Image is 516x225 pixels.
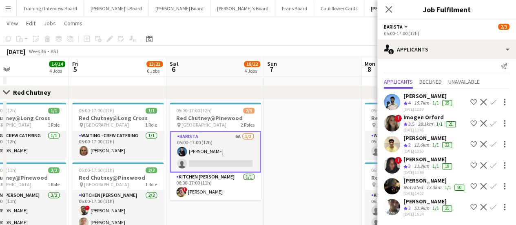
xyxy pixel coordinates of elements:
div: [DATE] 14:02 [403,191,466,196]
app-card-role: Waiting - Crew Catering6A0/105:00-17:00 (12h) [365,131,456,159]
span: 2/2 [48,167,60,173]
button: [PERSON_NAME] Board [149,0,210,16]
app-card-role: Waiting - Crew Catering1/105:00-17:00 (12h)[PERSON_NAME] [72,131,164,159]
button: [PERSON_NAME]'s Board [84,0,149,16]
div: 29 [442,100,452,106]
div: Applicants [377,40,516,59]
app-card-role: Kitchen [PERSON_NAME]1/106:00-17:00 (11h)![PERSON_NAME] [170,172,261,200]
span: 3 [408,163,411,169]
span: 2 [408,142,411,148]
h3: Red Chutney@Pinewood [365,174,456,181]
button: Frans Board [275,0,314,16]
span: Mon [365,60,375,67]
div: 15.7km [412,100,431,107]
app-skills-label: 1/1 [432,205,439,211]
div: [PERSON_NAME] [403,156,454,163]
span: 1 Role [48,122,60,128]
div: 25 [442,205,452,212]
h3: Red Chutney@Long Cross [365,114,456,122]
span: 05:00-17:00 (12h) [79,107,114,114]
div: [DATE] 13:50 [403,149,454,154]
div: [DATE] 15:34 [403,212,454,217]
div: Not rated [403,184,425,191]
app-skills-label: 1/1 [445,184,451,190]
div: 4 Jobs [49,68,65,74]
span: Week 36 [27,48,47,54]
div: Imogen Orford [403,114,457,121]
span: 05:00-17:00 (12h) [371,107,407,114]
h3: Red Chutney@Pinewood [72,174,164,181]
div: 05:00-17:00 (12h) [384,30,509,36]
div: [DATE] 12:18 [403,107,454,112]
a: Jobs [40,18,59,29]
div: [PERSON_NAME] [403,92,454,100]
span: 2/3 [498,24,509,30]
span: [GEOGRAPHIC_DATA] [84,181,129,187]
a: View [3,18,21,29]
span: ! [182,187,187,192]
span: ! [85,205,90,210]
span: 2/3 [243,107,255,114]
span: View [7,20,18,27]
span: 06:00-17:00 (11h) [371,167,407,173]
div: 38.1km [416,121,434,128]
span: [GEOGRAPHIC_DATA] [376,181,421,187]
span: 05:00-17:00 (12h) [176,107,212,114]
span: 7 [266,65,277,74]
h3: Job Fulfilment [377,4,516,15]
span: 2/2 [146,167,157,173]
div: 19 [442,163,452,169]
div: 21 [446,121,456,127]
app-job-card: 05:00-17:00 (12h)2/3Red Chutney@Pinewood [GEOGRAPHIC_DATA]2 RolesBarista6A1/205:00-17:00 (12h)[PE... [170,102,261,200]
span: Jobs [44,20,56,27]
app-skills-label: 1/1 [432,142,439,148]
div: 22 [442,142,452,148]
app-card-role: Barista6A1/205:00-17:00 (12h)[PERSON_NAME] [170,131,261,172]
span: Edit [26,20,35,27]
button: Cauliflower Cards [314,0,364,16]
span: 4 [408,100,411,106]
div: BST [51,48,59,54]
span: Unavailable [448,79,480,85]
a: Comms [61,18,86,29]
span: 1/1 [146,107,157,114]
span: Fri [72,60,79,67]
button: [PERSON_NAME]'s Board [364,0,431,16]
app-job-card: 05:00-17:00 (12h)0/1Red Chutney@Long Cross [GEOGRAPHIC_DATA]1 RoleWaiting - Crew Catering6A0/105:... [365,102,456,159]
div: 11.2km [412,163,431,170]
span: [GEOGRAPHIC_DATA] [182,122,226,128]
span: 18/22 [244,61,260,67]
span: 8 [363,65,375,74]
div: [DATE] 13:46 [403,127,457,133]
span: [GEOGRAPHIC_DATA] [84,122,129,128]
span: 2 Roles [241,122,255,128]
span: [GEOGRAPHIC_DATA] [376,122,421,128]
div: 13.3km [425,184,443,191]
div: 51.9km [412,205,431,212]
a: Edit [23,18,39,29]
span: 1 Role [48,181,60,187]
app-job-card: 05:00-17:00 (12h)1/1Red Chutney@Long Cross [GEOGRAPHIC_DATA]1 RoleWaiting - Crew Catering1/105:00... [72,102,164,159]
span: ! [394,157,402,164]
span: 1 Role [145,122,157,128]
div: 20 [454,185,464,191]
h3: Red Chutney@Long Cross [72,114,164,122]
button: Training / Interview Board [17,0,84,16]
span: 6 [168,65,179,74]
span: ! [394,115,402,122]
button: Barista [384,24,409,30]
span: 06:00-17:00 (11h) [79,167,114,173]
span: Applicants [384,79,413,85]
div: 4 Jobs [244,68,260,74]
app-skills-label: 1/1 [432,100,439,106]
span: Sun [267,60,277,67]
h3: Red Chutney@Pinewood [170,114,261,122]
div: 6 Jobs [147,68,162,74]
span: Sat [170,60,179,67]
button: [PERSON_NAME]'s Board [210,0,275,16]
div: [PERSON_NAME] [403,134,454,142]
span: Barista [384,24,403,30]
